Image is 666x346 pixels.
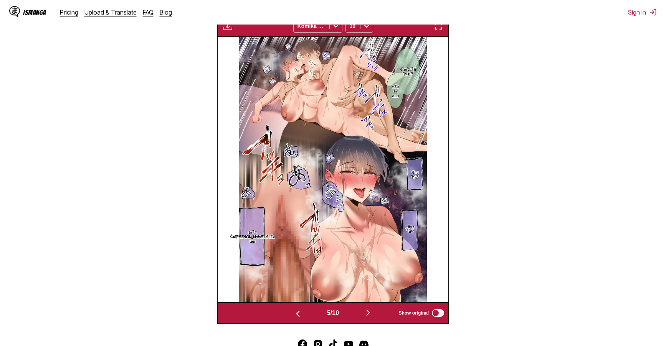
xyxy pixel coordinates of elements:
[434,21,443,31] img: Enter fullscreen
[403,223,416,235] p: ...ข้างใน?
[9,6,60,18] a: IsManga LogoIsManga
[327,310,339,316] span: 5 / 10
[364,308,373,317] img: Next page
[23,9,46,16] div: IsManga
[293,309,302,318] img: Previous page
[390,82,401,99] p: หรือจะออก
[398,310,429,316] span: Show original
[628,8,657,16] button: Sign In
[9,6,20,17] img: IsManga Logo
[223,21,232,31] img: Download translated images
[409,168,421,180] p: ข้างใน?
[228,228,276,245] p: อะไรนั่น[PERSON_NAME]เข้าใจเลย
[84,8,137,16] a: Upload & Translate
[432,309,444,317] input: Show original
[143,8,154,16] a: FAQ
[239,37,427,302] img: Manga Panel
[160,8,172,16] a: Blog
[649,8,657,16] img: Sign out
[398,65,418,77] p: ข้างในได้ไหม?
[60,8,78,16] a: Pricing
